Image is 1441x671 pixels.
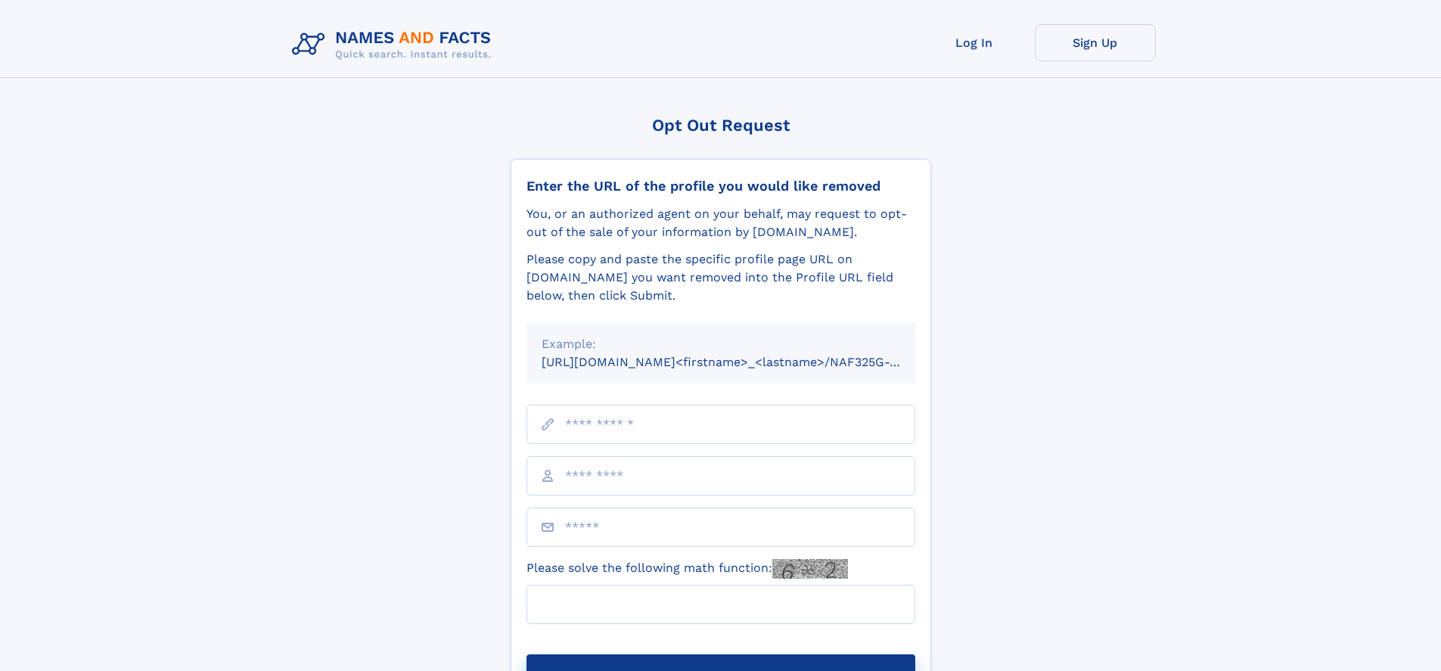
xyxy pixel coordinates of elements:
[542,335,900,353] div: Example:
[526,178,915,194] div: Enter the URL of the profile you would like removed
[526,250,915,305] div: Please copy and paste the specific profile page URL on [DOMAIN_NAME] you want removed into the Pr...
[914,24,1035,61] a: Log In
[1035,24,1156,61] a: Sign Up
[286,24,504,65] img: Logo Names and Facts
[526,559,848,579] label: Please solve the following math function:
[542,355,944,369] small: [URL][DOMAIN_NAME]<firstname>_<lastname>/NAF325G-xxxxxxxx
[526,205,915,241] div: You, or an authorized agent on your behalf, may request to opt-out of the sale of your informatio...
[511,116,931,135] div: Opt Out Request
